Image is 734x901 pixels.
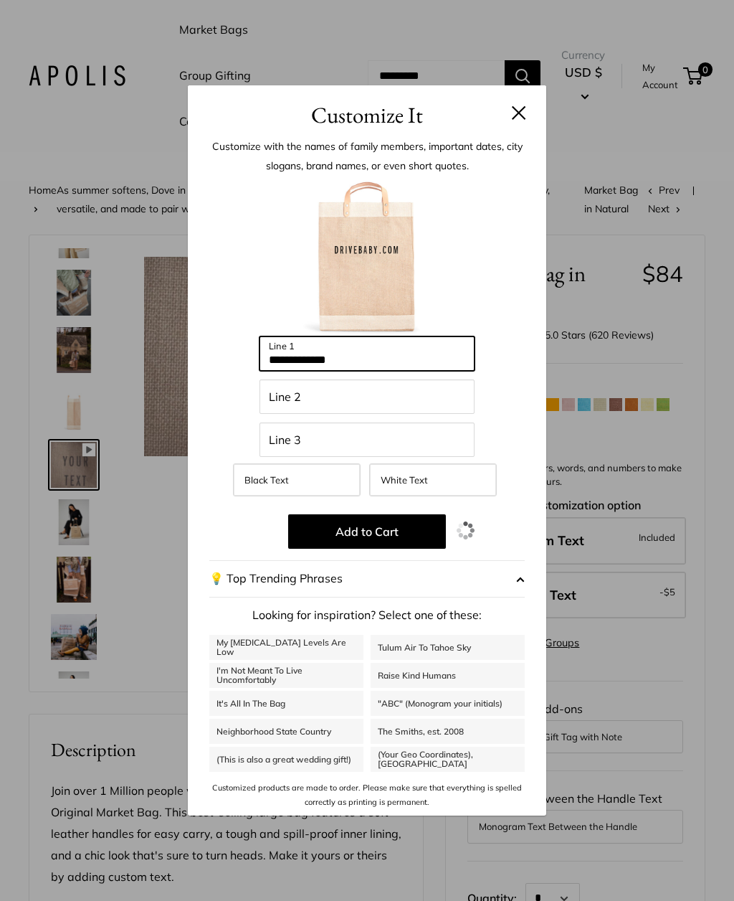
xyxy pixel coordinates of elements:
a: "ABC" (Monogram your initials) [371,691,525,716]
p: Customized products are made to order. Please make sure that everything is spelled correctly as p... [209,780,525,810]
a: I'm Not Meant To Live Uncomfortably [209,663,363,688]
span: White Text [381,474,428,486]
img: loading.gif [457,522,475,539]
a: (This is also a great wedding gift!) [209,747,363,772]
a: Neighborhood State Country [209,719,363,744]
label: White Text [369,463,497,496]
img: customizer-prod [288,179,446,336]
p: Customize with the names of family members, important dates, city slogans, brand names, or even s... [209,137,525,174]
h3: Customize It [209,98,525,132]
span: Black Text [244,474,289,486]
iframe: Sign Up via Text for Offers [11,846,153,890]
a: (Your Geo Coordinates), [GEOGRAPHIC_DATA] [371,747,525,772]
button: 💡 Top Trending Phrases [209,560,525,598]
p: Looking for inspiration? Select one of these: [209,605,525,626]
a: The Smiths, est. 2008 [371,719,525,744]
a: Tulum Air To Tahoe Sky [371,635,525,660]
a: My [MEDICAL_DATA] Levels Are Low [209,635,363,660]
button: Add to Cart [288,514,446,549]
a: Raise Kind Humans [371,663,525,688]
a: It's All In The Bag [209,691,363,716]
label: Black Text [233,463,361,496]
